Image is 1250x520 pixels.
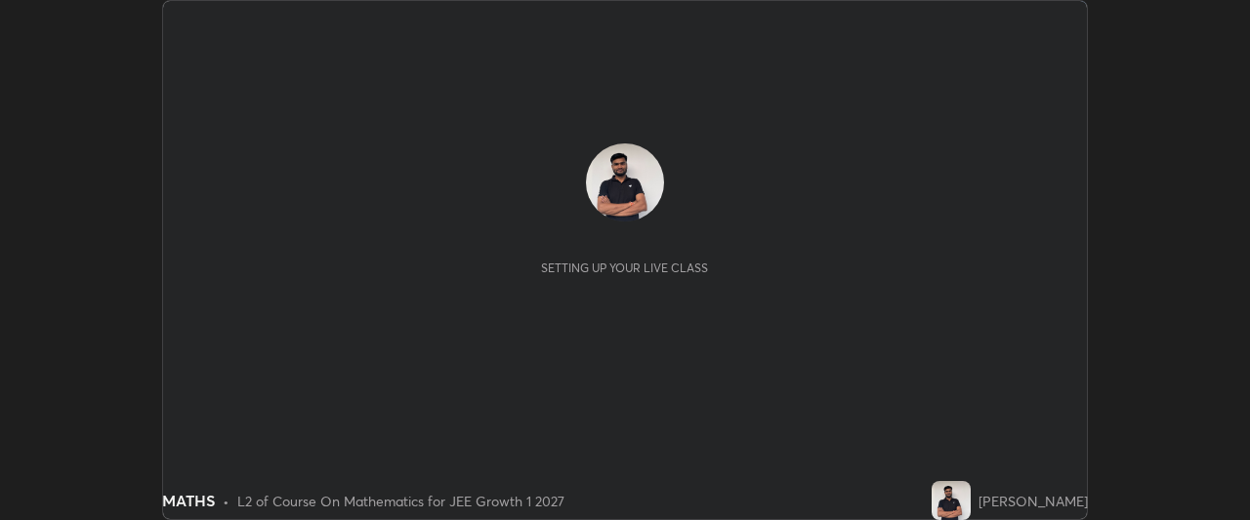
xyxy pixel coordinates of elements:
[979,491,1088,511] div: [PERSON_NAME]
[223,491,229,511] div: •
[162,489,215,512] div: MATHS
[541,260,708,275] div: Setting up your live class
[237,491,564,511] div: L2 of Course On Mathematics for JEE Growth 1 2027
[932,481,971,520] img: 5adb36b0961a45a6b29b731d017c9db6.jpg
[586,143,664,221] img: 5adb36b0961a45a6b29b731d017c9db6.jpg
